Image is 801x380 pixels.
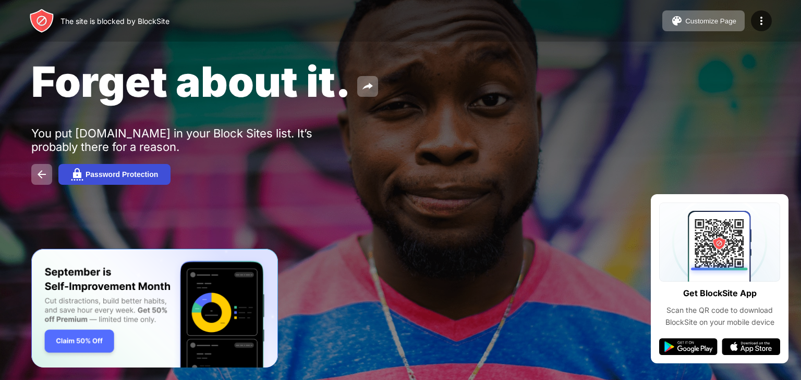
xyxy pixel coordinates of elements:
img: app-store.svg [722,338,780,355]
img: back.svg [35,168,48,181]
div: Scan the QR code to download BlockSite on your mobile device [659,305,780,328]
img: qrcode.svg [659,202,780,282]
img: pallet.svg [671,15,683,27]
div: Password Protection [86,170,158,179]
div: The site is blocked by BlockSite [60,17,169,26]
button: Customize Page [662,10,745,31]
button: Password Protection [58,164,171,185]
img: google-play.svg [659,338,718,355]
img: menu-icon.svg [755,15,768,27]
div: Get BlockSite App [683,286,757,301]
div: Customize Page [685,17,736,25]
img: password.svg [71,168,83,181]
img: share.svg [361,80,374,93]
iframe: Banner [31,249,278,368]
span: Forget about it. [31,56,351,107]
div: You put [DOMAIN_NAME] in your Block Sites list. It’s probably there for a reason. [31,126,354,154]
img: header-logo.svg [29,8,54,33]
